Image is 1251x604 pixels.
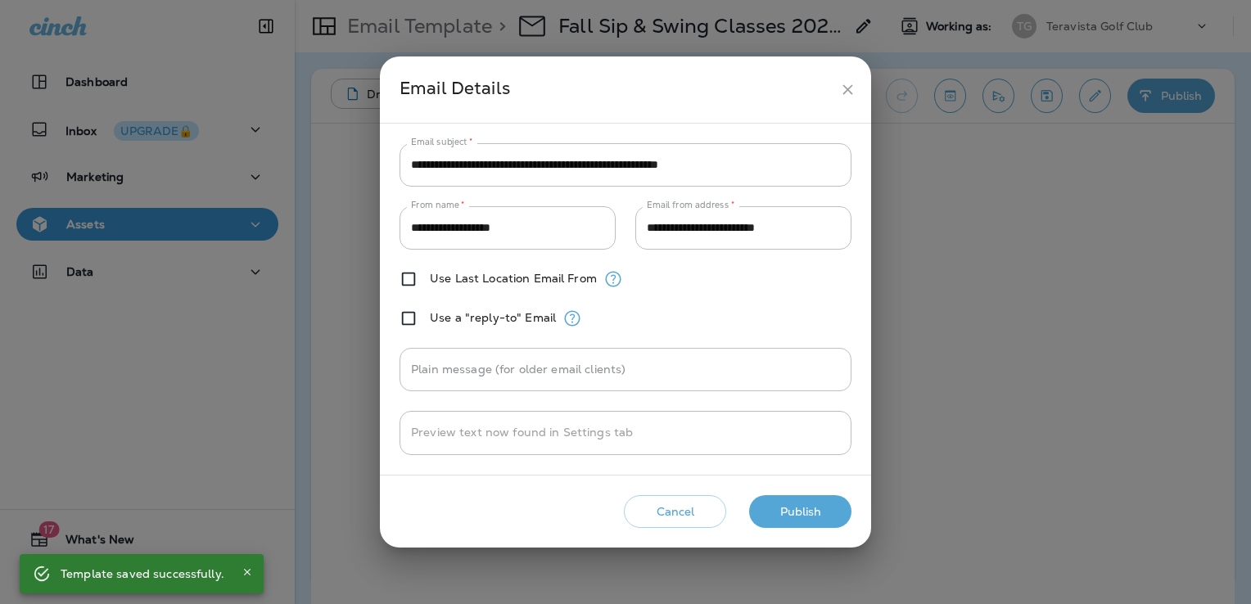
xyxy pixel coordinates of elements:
div: Template saved successfully. [61,559,224,588]
div: Email Details [400,74,833,105]
label: Email subject [411,136,473,148]
button: Cancel [624,495,726,529]
button: close [833,74,863,105]
label: Use a "reply-to" Email [430,311,556,324]
label: From name [411,199,465,211]
button: Publish [749,495,851,529]
label: Use Last Location Email From [430,272,597,285]
label: Email from address [647,199,734,211]
button: Close [237,562,257,582]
